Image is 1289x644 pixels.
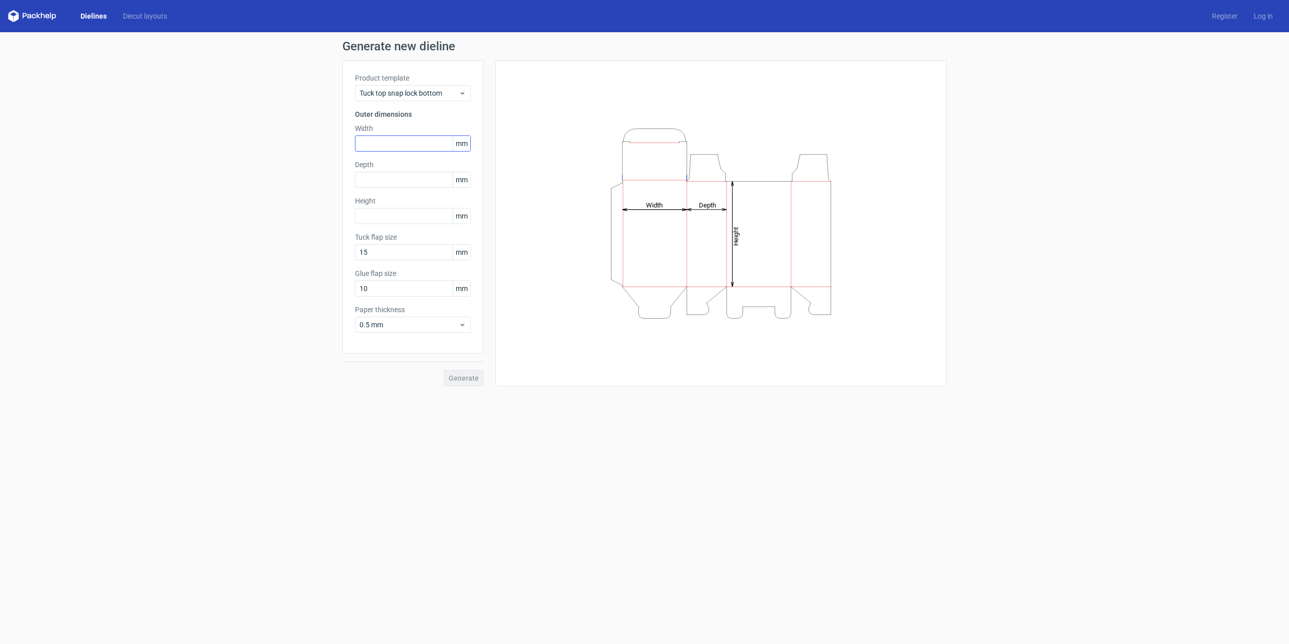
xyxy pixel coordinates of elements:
h3: Outer dimensions [355,109,471,119]
span: mm [453,281,470,296]
tspan: Depth [699,201,716,208]
label: Tuck flap size [355,232,471,242]
h1: Generate new dieline [342,40,947,52]
tspan: Height [732,227,740,245]
a: Log in [1246,11,1281,21]
label: Glue flap size [355,268,471,278]
span: mm [453,208,470,224]
label: Paper thickness [355,305,471,315]
span: mm [453,172,470,187]
label: Height [355,196,471,206]
label: Width [355,123,471,133]
a: Register [1204,11,1246,21]
span: mm [453,136,470,151]
label: Depth [355,160,471,170]
span: mm [453,245,470,260]
span: 0.5 mm [360,320,459,330]
a: Dielines [73,11,115,21]
span: Tuck top snap lock bottom [360,88,459,98]
a: Diecut layouts [115,11,175,21]
tspan: Width [646,201,663,208]
label: Product template [355,73,471,83]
